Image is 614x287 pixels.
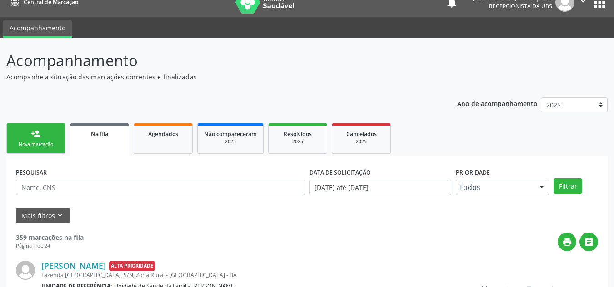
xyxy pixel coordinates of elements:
[346,130,377,138] span: Cancelados
[16,208,70,224] button: Mais filtroskeyboard_arrow_down
[55,210,65,220] i: keyboard_arrow_down
[579,233,598,251] button: 
[489,2,552,10] span: Recepcionista da UBS
[91,130,108,138] span: Na fila
[3,20,72,38] a: Acompanhamento
[554,178,582,194] button: Filtrar
[457,97,538,109] p: Ano de acompanhamento
[13,141,59,148] div: Nova marcação
[41,261,106,271] a: [PERSON_NAME]
[275,138,320,145] div: 2025
[584,237,594,247] i: 
[16,180,305,195] input: Nome, CNS
[16,233,84,242] strong: 359 marcações na fila
[309,165,371,180] label: DATA DE SOLICITAÇÃO
[41,271,462,279] div: Fazenda [GEOGRAPHIC_DATA], S/N, Zona Rural - [GEOGRAPHIC_DATA] - BA
[204,138,257,145] div: 2025
[309,180,452,195] input: Selecione um intervalo
[204,130,257,138] span: Não compareceram
[148,130,178,138] span: Agendados
[16,165,47,180] label: PESQUISAR
[6,49,427,72] p: Acompanhamento
[459,183,530,192] span: Todos
[109,261,155,271] span: Alta Prioridade
[6,72,427,82] p: Acompanhe a situação das marcações correntes e finalizadas
[562,237,572,247] i: print
[558,233,576,251] button: print
[339,138,384,145] div: 2025
[31,129,41,139] div: person_add
[16,242,84,250] div: Página 1 de 24
[456,165,490,180] label: Prioridade
[284,130,312,138] span: Resolvidos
